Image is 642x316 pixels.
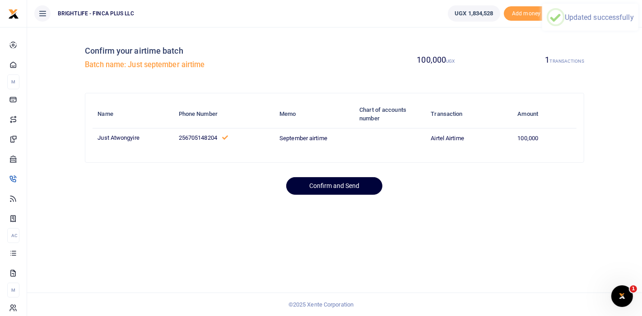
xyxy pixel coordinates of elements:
[7,228,19,243] li: Ac
[85,46,331,56] h4: Confirm your airtime batch
[630,285,637,293] span: 1
[7,283,19,298] li: M
[512,101,576,128] th: Amount: activate to sort column ascending
[545,54,584,66] label: 1
[54,9,138,18] span: BRIGHTLIFE - FINCA PLUS LLC
[85,60,331,69] h5: Batch name: Just september airtime
[174,101,274,128] th: Phone Number: activate to sort column ascending
[286,177,382,195] button: Confirm and Send
[565,13,634,22] div: Updated successfully
[512,128,576,148] td: 100,000
[504,6,549,21] span: Add money
[93,101,173,128] th: Name: activate to sort column descending
[444,5,503,22] li: Wallet ballance
[504,9,549,16] a: Add money
[222,134,228,141] a: This number has been validated
[426,101,512,128] th: Transaction: activate to sort column ascending
[8,9,19,19] img: logo-small
[426,128,512,148] td: Airtel Airtime
[550,59,584,64] small: TRANSACTIONS
[611,285,633,307] iframe: Intercom live chat
[8,10,19,17] a: logo-small logo-large logo-large
[417,54,455,66] label: 100,000
[274,128,354,148] td: September airtime
[446,59,455,64] small: UGX
[504,6,549,21] li: Toup your wallet
[179,134,217,141] span: 256705148204
[354,101,426,128] th: Chart of accounts number: activate to sort column ascending
[448,5,500,22] a: UGX 1,834,528
[455,9,493,18] span: UGX 1,834,528
[274,101,354,128] th: Memo: activate to sort column ascending
[98,134,140,141] span: Just Atwongyire
[7,74,19,89] li: M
